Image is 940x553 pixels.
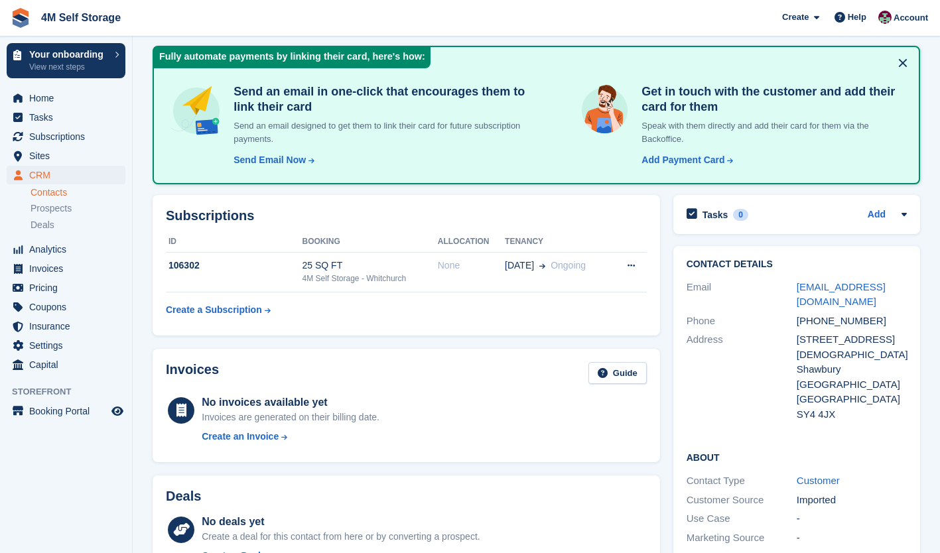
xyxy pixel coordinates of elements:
[438,231,505,253] th: Allocation
[894,11,928,25] span: Account
[29,259,109,278] span: Invoices
[868,208,886,223] a: Add
[31,186,125,199] a: Contacts
[302,231,438,253] th: Booking
[228,84,525,114] h4: Send an email in one-click that encourages them to link their card
[234,153,306,167] div: Send Email Now
[733,209,748,221] div: 0
[687,493,797,508] div: Customer Source
[848,11,866,24] span: Help
[7,108,125,127] a: menu
[578,84,631,137] img: get-in-touch-e3e95b6451f4e49772a6039d3abdde126589d6f45a760754adfa51be33bf0f70.svg
[7,402,125,420] a: menu
[170,84,223,137] img: send-email-b5881ef4c8f827a638e46e229e590028c7e36e3a6c99d2365469aff88783de13.svg
[7,89,125,107] a: menu
[202,410,379,424] div: Invoices are generated on their billing date.
[703,209,728,221] h2: Tasks
[202,395,379,410] div: No invoices available yet
[29,240,109,259] span: Analytics
[228,119,525,145] p: Send an email designed to get them to link their card for future subscription payments.
[202,430,279,444] div: Create an Invoice
[29,355,109,374] span: Capital
[29,278,109,297] span: Pricing
[641,153,724,167] div: Add Payment Card
[7,298,125,316] a: menu
[687,450,907,463] h2: About
[202,530,480,544] div: Create a deal for this contact from here or by converting a prospect.
[29,402,109,420] span: Booking Portal
[636,119,903,145] p: Speak with them directly and add their card for them via the Backoffice.
[166,362,219,384] h2: Invoices
[29,50,108,59] p: Your onboarding
[109,403,125,419] a: Preview store
[797,493,907,508] div: Imported
[7,259,125,278] a: menu
[154,47,431,68] div: Fully automate payments by linking their card, here's how:
[687,511,797,526] div: Use Case
[29,127,109,146] span: Subscriptions
[636,84,903,114] h4: Get in touch with the customer and add their card for them
[29,89,109,107] span: Home
[31,219,54,231] span: Deals
[687,314,797,329] div: Phone
[687,280,797,310] div: Email
[797,332,907,362] div: [STREET_ADDRESS][DEMOGRAPHIC_DATA]
[7,336,125,355] a: menu
[797,407,907,422] div: SY4 4JX
[636,153,734,167] a: Add Payment Card
[797,530,907,546] div: -
[11,8,31,28] img: stora-icon-8386f47178a22dfd0bd8f6a31ec36ba5ce8667c1dd55bd0f319d3a0aa187defe.svg
[505,259,534,273] span: [DATE]
[687,473,797,489] div: Contact Type
[7,317,125,336] a: menu
[7,355,125,374] a: menu
[7,166,125,184] a: menu
[31,218,125,232] a: Deals
[31,202,125,215] a: Prospects
[29,166,109,184] span: CRM
[551,260,586,271] span: Ongoing
[166,489,201,504] h2: Deals
[7,43,125,78] a: Your onboarding View next steps
[166,298,271,322] a: Create a Subscription
[302,259,438,273] div: 25 SQ FT
[166,303,262,317] div: Create a Subscription
[797,377,907,393] div: [GEOGRAPHIC_DATA]
[505,231,610,253] th: Tenancy
[7,240,125,259] a: menu
[202,430,379,444] a: Create an Invoice
[29,61,108,73] p: View next steps
[29,317,109,336] span: Insurance
[29,298,109,316] span: Coupons
[797,392,907,407] div: [GEOGRAPHIC_DATA]
[797,314,907,329] div: [PHONE_NUMBER]
[36,7,126,29] a: 4M Self Storage
[687,332,797,422] div: Address
[29,108,109,127] span: Tasks
[302,273,438,284] div: 4M Self Storage - Whitchurch
[797,362,907,377] div: Shawbury
[12,385,132,399] span: Storefront
[687,530,797,546] div: Marketing Source
[31,202,72,215] span: Prospects
[29,147,109,165] span: Sites
[687,259,907,270] h2: Contact Details
[797,281,886,308] a: [EMAIL_ADDRESS][DOMAIN_NAME]
[7,147,125,165] a: menu
[166,259,302,273] div: 106302
[202,514,480,530] div: No deals yet
[438,259,505,273] div: None
[7,127,125,146] a: menu
[166,231,302,253] th: ID
[878,11,892,24] img: James Philipson
[797,475,840,486] a: Customer
[166,208,647,223] h2: Subscriptions
[782,11,809,24] span: Create
[7,278,125,297] a: menu
[588,362,647,384] a: Guide
[797,511,907,526] div: -
[29,336,109,355] span: Settings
